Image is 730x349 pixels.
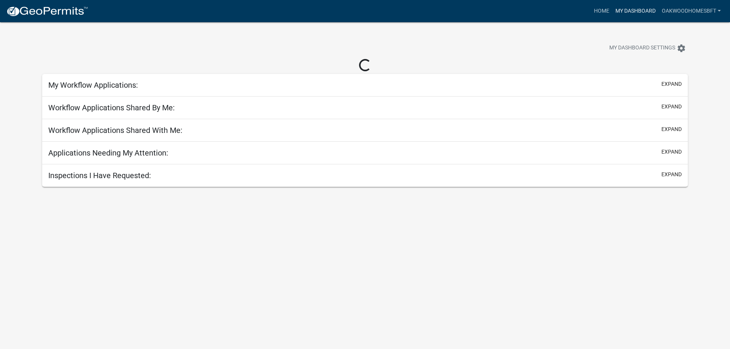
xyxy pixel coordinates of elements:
[609,44,675,53] span: My Dashboard Settings
[612,4,659,18] a: My Dashboard
[661,170,682,179] button: expand
[48,148,168,157] h5: Applications Needing My Attention:
[48,103,175,112] h5: Workflow Applications Shared By Me:
[48,171,151,180] h5: Inspections I Have Requested:
[661,125,682,133] button: expand
[48,80,138,90] h5: My Workflow Applications:
[591,4,612,18] a: Home
[677,44,686,53] i: settings
[659,4,724,18] a: OakwoodHomesBft
[48,126,182,135] h5: Workflow Applications Shared With Me:
[661,80,682,88] button: expand
[661,103,682,111] button: expand
[661,148,682,156] button: expand
[603,41,692,56] button: My Dashboard Settingssettings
